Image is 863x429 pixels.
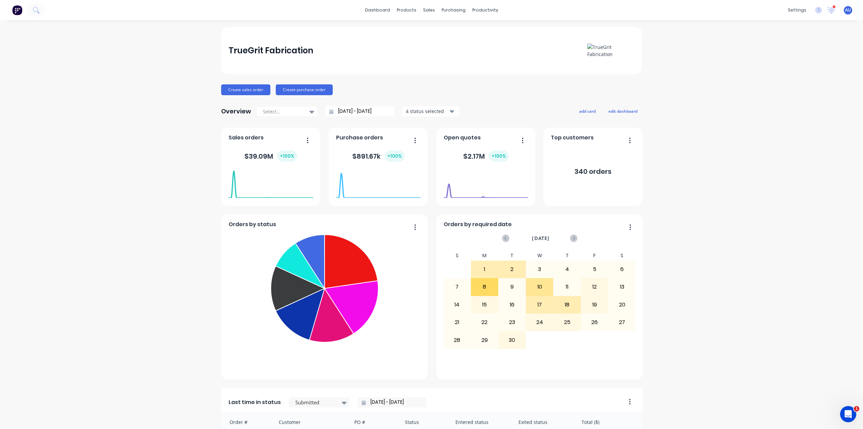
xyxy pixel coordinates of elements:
[581,251,608,261] div: F
[362,5,393,15] a: dashboard
[444,296,471,313] div: 14
[471,314,498,331] div: 22
[471,251,498,261] div: M
[604,107,642,115] button: edit dashboard
[608,296,635,313] div: 20
[845,7,851,13] span: AU
[471,296,498,313] div: 15
[784,5,810,15] div: settings
[854,406,859,411] span: 1
[336,134,383,142] span: Purchase orders
[489,151,509,162] div: + 100 %
[499,314,526,331] div: 23
[526,314,553,331] div: 24
[277,151,297,162] div: + 100 %
[499,261,526,278] div: 2
[463,151,509,162] div: $ 2.17M
[12,5,22,15] img: Factory
[581,278,608,295] div: 12
[499,331,526,348] div: 30
[393,5,420,15] div: products
[406,108,448,115] div: 4 status selected
[526,296,553,313] div: 17
[840,406,856,422] iframe: Intercom live chat
[499,296,526,313] div: 16
[276,84,333,95] button: Create purchase order
[554,278,581,295] div: 11
[499,278,526,295] div: 9
[587,44,634,58] img: TrueGrit Fabrication
[526,251,553,261] div: W
[221,105,251,118] div: Overview
[581,296,608,313] div: 19
[229,398,281,406] span: Last time in status
[608,261,635,278] div: 6
[469,5,502,15] div: productivity
[574,166,612,177] div: 340 orders
[444,314,471,331] div: 21
[444,134,481,142] span: Open quotes
[471,261,498,278] div: 1
[438,5,469,15] div: purchasing
[608,278,635,295] div: 13
[444,220,512,229] span: Orders by required date
[443,251,471,261] div: S
[554,296,581,313] div: 18
[385,151,405,162] div: + 100 %
[575,107,600,115] button: add card
[352,151,405,162] div: $ 891.67k
[526,278,553,295] div: 10
[221,84,270,95] button: Create sales order
[229,44,313,57] div: TrueGrit Fabrication
[420,5,438,15] div: sales
[581,314,608,331] div: 26
[551,134,594,142] span: Top customers
[498,251,526,261] div: T
[366,397,424,407] input: Filter by date
[608,314,635,331] div: 27
[229,134,264,142] span: Sales orders
[554,261,581,278] div: 4
[532,235,549,242] span: [DATE]
[402,106,459,116] button: 4 status selected
[553,251,581,261] div: T
[471,278,498,295] div: 8
[554,314,581,331] div: 25
[444,278,471,295] div: 7
[444,331,471,348] div: 28
[581,261,608,278] div: 5
[244,151,297,162] div: $ 39.09M
[608,251,636,261] div: S
[526,261,553,278] div: 3
[471,331,498,348] div: 29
